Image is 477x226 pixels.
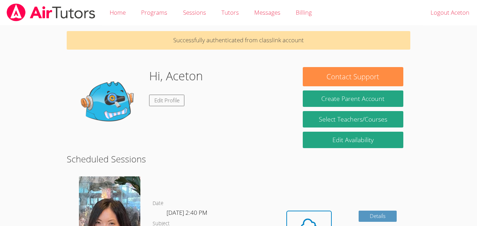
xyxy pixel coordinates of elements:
[167,209,207,217] span: [DATE] 2:40 PM
[149,67,203,85] h1: Hi, Aceton
[359,211,397,222] a: Details
[153,199,163,208] dt: Date
[149,95,185,106] a: Edit Profile
[6,3,96,21] img: airtutors_banner-c4298cdbf04f3fff15de1276eac7730deb9818008684d7c2e4769d2f7ddbe033.png
[74,67,144,137] img: default.png
[303,67,403,86] button: Contact Support
[67,152,410,166] h2: Scheduled Sessions
[254,8,280,16] span: Messages
[67,31,410,50] p: Successfully authenticated from classlink account
[303,111,403,127] a: Select Teachers/Courses
[303,90,403,107] button: Create Parent Account
[303,132,403,148] a: Edit Availability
